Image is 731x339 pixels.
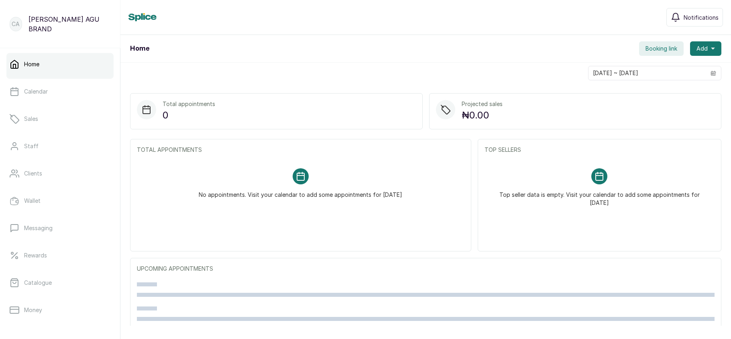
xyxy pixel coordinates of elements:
[645,45,677,53] span: Booking link
[639,41,684,56] button: Booking link
[24,88,48,96] p: Calendar
[24,60,39,68] p: Home
[6,299,114,321] a: Money
[24,279,52,287] p: Catalogue
[24,306,42,314] p: Money
[137,265,715,273] p: UPCOMING APPOINTMENTS
[6,108,114,130] a: Sales
[485,146,715,154] p: TOP SELLERS
[684,13,719,22] span: Notifications
[462,100,503,108] p: Projected sales
[24,142,39,150] p: Staff
[494,184,705,207] p: Top seller data is empty. Visit your calendar to add some appointments for [DATE]
[666,8,723,27] button: Notifications
[6,272,114,294] a: Catalogue
[130,44,149,53] h1: Home
[711,70,716,76] svg: calendar
[696,45,708,53] span: Add
[690,41,721,56] button: Add
[24,169,42,178] p: Clients
[163,100,215,108] p: Total appointments
[588,66,706,80] input: Select date
[24,251,47,259] p: Rewards
[12,20,20,28] p: CA
[6,190,114,212] a: Wallet
[137,146,464,154] p: TOTAL APPOINTMENTS
[24,197,41,205] p: Wallet
[199,184,402,199] p: No appointments. Visit your calendar to add some appointments for [DATE]
[6,53,114,76] a: Home
[462,108,503,123] p: ₦0.00
[29,14,110,34] p: [PERSON_NAME] AGU BRAND
[6,217,114,239] a: Messaging
[24,115,38,123] p: Sales
[6,162,114,185] a: Clients
[6,244,114,267] a: Rewards
[24,224,53,232] p: Messaging
[6,80,114,103] a: Calendar
[163,108,215,123] p: 0
[6,135,114,157] a: Staff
